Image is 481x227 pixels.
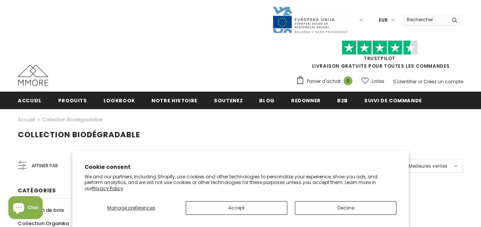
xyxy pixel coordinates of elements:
span: Blog [259,97,275,104]
span: Notre histoire [151,97,197,104]
span: EUR [379,16,388,24]
a: Privacy Policy [92,185,123,192]
button: Manage preferences [84,201,178,215]
button: Decline [295,201,397,215]
a: Produits [58,92,87,109]
a: Blog [259,92,275,109]
span: Catégories [18,187,56,194]
a: Accueil [18,92,42,109]
span: soutenez [214,97,243,104]
a: Créez un compte [424,78,463,85]
input: Search Site [402,14,446,25]
span: 0 [344,76,352,85]
span: Produits [58,97,87,104]
span: Listes [372,78,384,85]
inbox-online-store-chat: Shopify online store chat [6,196,45,221]
a: Panier d'achat 0 [296,76,356,87]
span: or [418,78,422,85]
img: Javni Razpis [272,6,348,34]
img: Cas MMORE [18,65,48,86]
span: Collection Organika [18,220,69,227]
span: B2B [337,97,348,104]
a: Collection biodégradable [42,116,102,123]
a: S'identifier [393,78,417,85]
button: Accept [186,201,287,215]
span: Lookbook [104,97,135,104]
span: Meilleures ventes [409,162,448,170]
a: Javni Razpis [272,16,348,23]
span: Affiner par [32,162,58,170]
a: Listes [362,75,384,88]
span: Panier d'achat [307,78,341,85]
span: Redonner [291,97,321,104]
span: Suivi de commande [364,97,422,104]
a: soutenez [214,92,243,109]
a: Lookbook [104,92,135,109]
img: Faites confiance aux étoiles pilotes [342,40,418,55]
p: We and our partners, including Shopify, use cookies and other technologies to personalize your ex... [84,174,397,192]
h2: Cookie consent [84,163,397,171]
span: Manage preferences [107,205,155,211]
span: LIVRAISON GRATUITE POUR TOUTES LES COMMANDES [296,44,463,69]
a: TrustPilot [364,55,395,62]
a: Redonner [291,92,321,109]
span: Accueil [18,97,42,104]
a: B2B [337,92,348,109]
span: Collection biodégradable [18,129,140,140]
a: Suivi de commande [364,92,422,109]
a: Accueil [18,115,35,124]
a: Notre histoire [151,92,197,109]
